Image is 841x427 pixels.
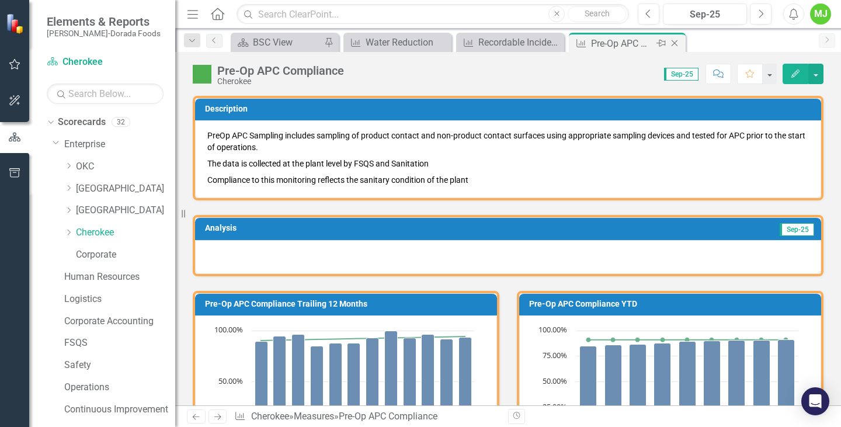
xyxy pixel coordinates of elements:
div: Pre-Op APC Compliance [217,64,344,77]
small: [PERSON_NAME]-Dorada Foods [47,29,161,38]
a: Cherokee [251,411,289,422]
span: Elements & Reports [47,15,161,29]
path: Apr-25, 91. YTD Target. [661,338,665,342]
div: » » [234,410,499,423]
a: Operations [64,381,175,394]
div: Pre-Op APC Compliance [591,36,654,51]
span: Search [585,9,610,18]
div: Water Reduction [366,35,449,50]
div: BSC View [253,35,321,50]
img: ClearPoint Strategy [6,13,26,33]
h3: Pre-Op APC Compliance Trailing 12 Months [205,300,491,308]
img: Above Target [193,65,211,84]
div: Sep-25 [667,8,743,22]
a: [GEOGRAPHIC_DATA] [76,204,175,217]
a: FSQS [64,336,175,350]
div: Recordable Incident Rate [478,35,561,50]
a: Continuous Improvement [64,403,175,416]
path: Feb-25, 91. YTD Target. [611,338,616,342]
div: Cherokee [217,77,344,86]
text: 75.00% [543,350,567,360]
a: Scorecards [58,116,106,129]
a: Corporate [76,248,175,262]
h3: Analysis [205,224,492,232]
text: 100.00% [538,324,567,335]
a: BSC View [234,35,321,50]
path: Jun-25, 91. YTD Target. [710,338,714,342]
h3: Description [205,105,815,113]
input: Search ClearPoint... [237,4,629,25]
a: Safety [64,359,175,372]
a: OKC [76,160,175,173]
a: Human Resources [64,270,175,284]
path: Jul-25, 91. YTD Target. [735,338,739,342]
h3: Pre-Op APC Compliance YTD [529,300,815,308]
p: Compliance to this monitoring reflects the sanitary condition of the plant [207,172,809,186]
button: Search [568,6,626,22]
a: Recordable Incident Rate [459,35,561,50]
text: 50.00% [218,376,243,386]
path: May-25, 91. YTD Target. [685,338,690,342]
path: Mar-25, 91. YTD Target. [635,338,640,342]
text: 50.00% [543,376,567,386]
g: YTD Target, series 2 of 2. Line with 9 data points. [586,338,788,342]
a: Logistics [64,293,175,306]
button: MJ [810,4,831,25]
button: Sep-25 [663,4,747,25]
a: Measures [294,411,334,422]
path: Aug-25, 91. YTD Target. [759,338,764,342]
a: Corporate Accounting [64,315,175,328]
a: Water Reduction [346,35,449,50]
p: PreOp APC Sampling includes sampling of product contact and non-product contact surfaces using ap... [207,130,809,155]
path: Jan-25, 91. YTD Target. [586,338,591,342]
div: Pre-Op APC Compliance [339,411,437,422]
span: Sep-25 [664,68,698,81]
div: 32 [112,117,130,127]
text: 25.00% [543,401,567,412]
a: Enterprise [64,138,175,151]
a: Cherokee [76,226,175,239]
p: The data is collected at the plant level by FSQS and Sanitation [207,155,809,172]
a: Cherokee [47,55,164,69]
a: [GEOGRAPHIC_DATA] [76,182,175,196]
input: Search Below... [47,84,164,104]
text: 100.00% [214,324,243,335]
span: Sep-25 [780,223,814,236]
div: Open Intercom Messenger [801,387,829,415]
